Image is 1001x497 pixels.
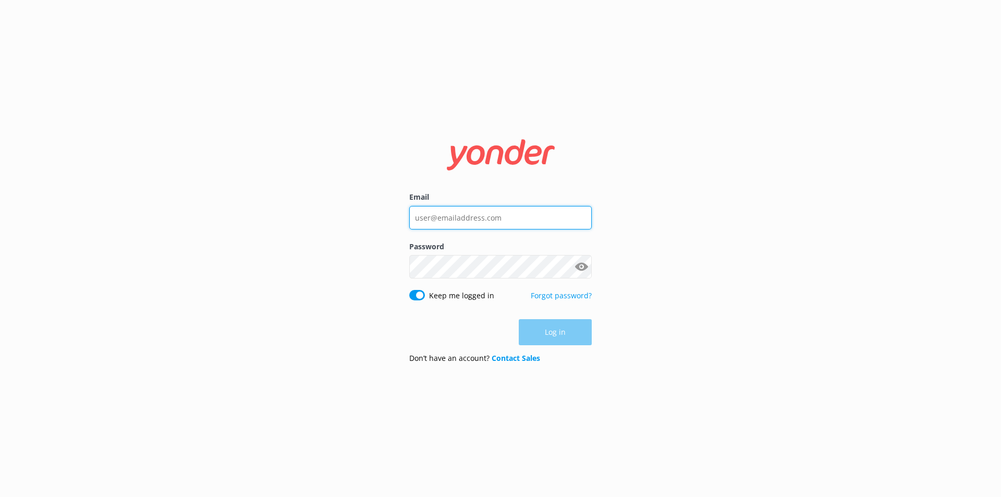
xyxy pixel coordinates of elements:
[409,191,592,203] label: Email
[571,257,592,277] button: Show password
[409,353,540,364] p: Don’t have an account?
[409,241,592,252] label: Password
[492,353,540,363] a: Contact Sales
[409,206,592,229] input: user@emailaddress.com
[531,290,592,300] a: Forgot password?
[429,290,494,301] label: Keep me logged in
